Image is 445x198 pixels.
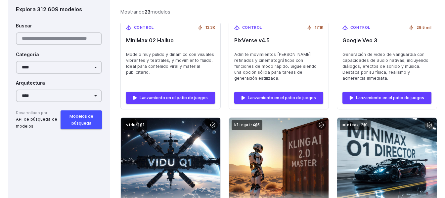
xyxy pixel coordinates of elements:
[16,110,47,115] font: Desarrollado por
[145,9,151,15] font: 23
[16,117,57,128] font: API de búsqueda de modelos
[417,25,431,30] font: 29.5 mil
[16,61,102,74] select: Categoría
[350,25,370,30] font: Control
[342,52,428,81] font: Generación de video de vanguardia con capacidades de audio nativas, incluyendo diálogos, efectos ...
[16,90,102,102] select: Arquitectura
[315,25,323,30] font: 17.1K
[126,37,174,44] font: MiniMax 02 Hailuo
[234,52,317,81] font: Admite movimientos [PERSON_NAME] refinados y cinematográficos con funciones de modo rápido. Sigue...
[342,37,377,44] font: Google Veo 3
[120,9,145,15] font: Mostrando
[16,80,45,86] font: Arquitectura
[123,120,147,130] code: vidu:1@1
[205,25,215,30] font: 13.3K
[126,92,215,104] a: Lanzamiento en el patio de juegos
[342,92,431,104] a: Lanzamiento en el patio de juegos
[234,37,270,44] font: PixVerse v4.5
[16,32,102,45] input: Buscar
[134,25,154,30] font: Control
[356,95,424,100] font: Lanzamiento en el patio de juegos
[340,120,371,130] code: minimax:2@1
[16,116,61,130] a: API de búsqueda de modelos
[16,52,39,57] font: Categoría
[242,25,262,30] font: Control
[232,120,262,130] code: klingai:4@3
[126,52,214,75] font: Modelo muy pulido y dinámico con visuales vibrantes y teatrales, y movimiento fluido. Ideal para ...
[151,9,170,15] font: modelos
[16,23,32,28] font: Buscar
[140,95,208,100] font: Lanzamiento en el patio de juegos
[234,92,323,104] a: Lanzamiento en el patio de juegos
[248,95,316,100] font: Lanzamiento en el patio de juegos
[69,114,93,125] font: Modelos de búsqueda
[16,6,82,13] font: Explora 312.609 modelos
[61,110,102,129] button: Modelos de búsqueda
